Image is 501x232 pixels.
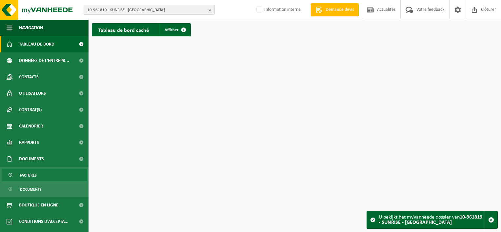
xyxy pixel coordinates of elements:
a: Documents [2,183,87,195]
a: Demande devis [311,3,359,16]
span: Contacts [19,69,39,85]
span: Afficher [165,28,179,32]
span: Rapports [19,134,39,151]
span: Conditions d'accepta... [19,213,69,230]
h2: Tableau de bord caché [92,23,155,36]
span: Factures [20,169,37,182]
strong: 10-961819 - SUNRISE - [GEOGRAPHIC_DATA] [379,215,482,225]
span: Tableau de bord [19,36,54,52]
span: Boutique en ligne [19,197,58,213]
div: U bekijkt het myVanheede dossier van [379,211,485,228]
span: Utilisateurs [19,85,46,102]
button: 10-961819 - SUNRISE - [GEOGRAPHIC_DATA] [84,5,215,15]
span: Demande devis [324,7,355,13]
span: Navigation [19,20,43,36]
span: Données de l'entrepr... [19,52,69,69]
span: 10-961819 - SUNRISE - [GEOGRAPHIC_DATA] [87,5,206,15]
a: Factures [2,169,87,181]
span: Contrat(s) [19,102,42,118]
span: Documents [19,151,44,167]
span: Calendrier [19,118,43,134]
a: Afficher [159,23,190,36]
span: Documents [20,183,42,196]
label: Information interne [255,5,301,15]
